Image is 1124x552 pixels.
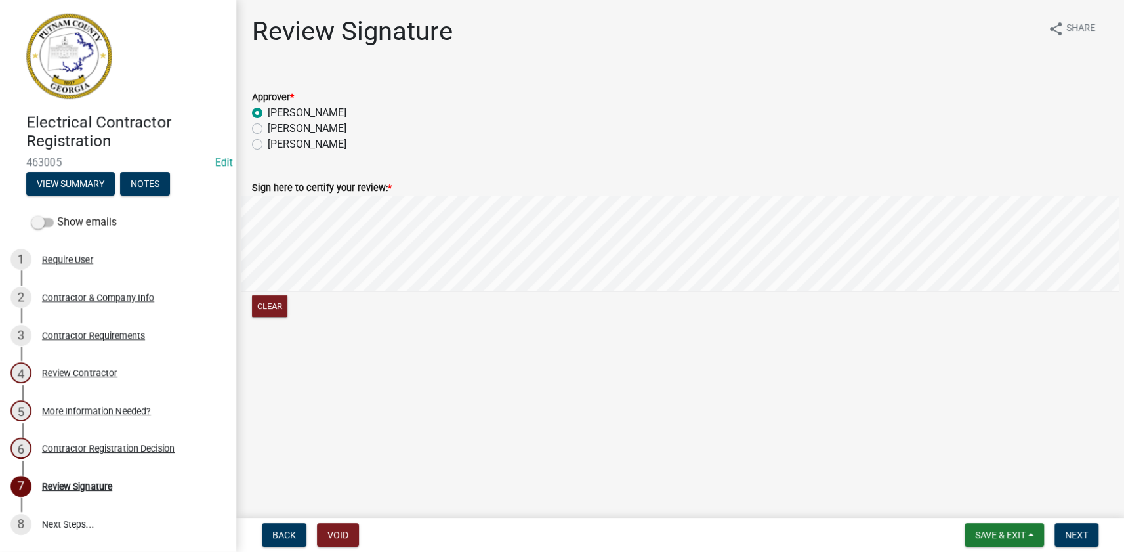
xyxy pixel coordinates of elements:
[26,14,112,99] img: Putnam County, Georgia
[1065,530,1088,540] span: Next
[42,406,151,415] div: More Information Needed?
[268,137,346,152] label: [PERSON_NAME]
[26,179,115,190] wm-modal-confirm: Summary
[215,156,233,169] a: Edit
[10,362,31,383] div: 4
[272,530,296,540] span: Back
[120,172,170,196] button: Notes
[215,156,233,169] wm-modal-confirm: Edit Application Number
[42,293,154,302] div: Contractor & Company Info
[42,482,112,491] div: Review Signature
[252,93,294,102] label: Approver
[252,16,453,47] h1: Review Signature
[10,438,31,459] div: 6
[10,325,31,346] div: 3
[1066,21,1095,37] span: Share
[42,444,175,453] div: Contractor Registration Decision
[262,523,306,547] button: Back
[10,476,31,497] div: 7
[1054,523,1098,547] button: Next
[10,400,31,421] div: 5
[252,184,392,193] label: Sign here to certify your review:
[965,523,1044,547] button: Save & Exit
[42,255,93,264] div: Require User
[252,295,287,317] button: Clear
[120,179,170,190] wm-modal-confirm: Notes
[10,287,31,308] div: 2
[42,368,117,377] div: Review Contractor
[975,530,1026,540] span: Save & Exit
[1037,16,1106,41] button: shareShare
[268,121,346,137] label: [PERSON_NAME]
[26,172,115,196] button: View Summary
[26,113,226,151] h4: Electrical Contractor Registration
[31,215,117,230] label: Show emails
[317,523,359,547] button: Void
[42,331,145,340] div: Contractor Requirements
[10,249,31,270] div: 1
[10,514,31,535] div: 8
[26,156,210,169] span: 463005
[268,105,346,121] label: [PERSON_NAME]
[1048,21,1064,37] i: share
